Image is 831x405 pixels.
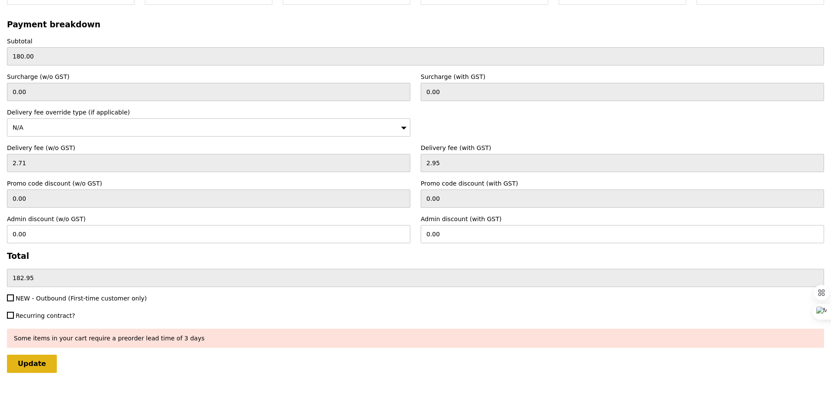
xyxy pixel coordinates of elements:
[7,72,410,81] label: Surcharge (w/o GST)
[13,124,23,131] span: N/A
[421,72,824,81] label: Surcharge (with GST)
[7,294,14,301] input: NEW - Outbound (First-time customer only)
[7,37,824,46] label: Subtotal
[7,20,824,29] h3: Payment breakdown
[16,295,147,302] span: NEW - Outbound (First-time customer only)
[7,215,410,223] label: Admin discount (w/o GST)
[14,335,204,342] span: Some items in your cart require a preorder lead time of 3 days
[7,355,57,373] input: Update
[16,312,75,319] span: Recurring contract?
[421,179,824,188] label: Promo code discount (with GST)
[7,144,410,152] label: Delivery fee (w/o GST)
[7,179,410,188] label: Promo code discount (w/o GST)
[421,144,824,152] label: Delivery fee (with GST)
[7,251,824,261] h3: Total
[7,312,14,319] input: Recurring contract?
[7,108,410,117] label: Delivery fee override type (if applicable)
[421,215,824,223] label: Admin discount (with GST)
